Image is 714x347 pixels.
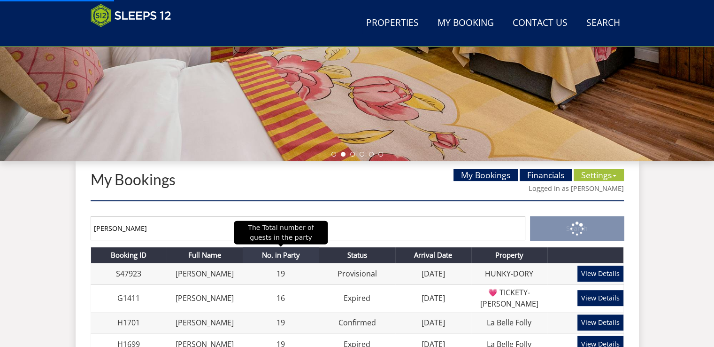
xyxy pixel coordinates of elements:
[485,268,533,279] a: HUNKY-DORY
[167,247,243,263] th: Full Name
[319,247,395,263] th: Status
[422,293,445,303] a: [DATE]
[117,293,140,303] a: G1411
[276,268,285,279] a: 19
[86,33,184,41] iframe: Customer reviews powered by Trustpilot
[362,13,422,34] a: Properties
[395,247,471,263] th: Arrival Date
[176,268,234,279] a: [PERSON_NAME]
[583,13,624,34] a: Search
[529,184,624,193] a: Logged in as [PERSON_NAME]
[276,293,285,303] a: 16
[574,169,624,181] a: Settings
[243,247,319,263] th: No. in Party
[116,268,141,279] a: S47923
[91,247,167,263] th: Booking ID
[520,169,572,181] a: Financials
[276,317,285,328] a: 19
[344,293,370,303] a: Expired
[434,13,498,34] a: My Booking
[577,266,623,282] a: View Details
[577,315,623,331] a: View Details
[91,216,525,240] input: Search by Booking Reference, Name, Postcode or Email
[422,317,445,328] a: [DATE]
[577,290,623,306] a: View Details
[338,317,376,328] a: Confirmed
[566,224,588,233] span: Search
[91,170,176,189] a: My Bookings
[453,169,518,181] a: My Bookings
[234,221,328,244] div: The Total number of guests in the party
[487,317,531,328] a: La Belle Folly
[176,293,234,303] a: [PERSON_NAME]
[117,317,140,328] a: H1701
[480,287,538,309] a: 💗 TICKETY-[PERSON_NAME]
[91,4,171,27] img: Sleeps 12
[471,247,547,263] th: Property
[509,13,571,34] a: Contact Us
[530,216,624,240] button: Search
[337,268,376,279] a: Provisional
[176,317,234,328] a: [PERSON_NAME]
[422,268,445,279] a: [DATE]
